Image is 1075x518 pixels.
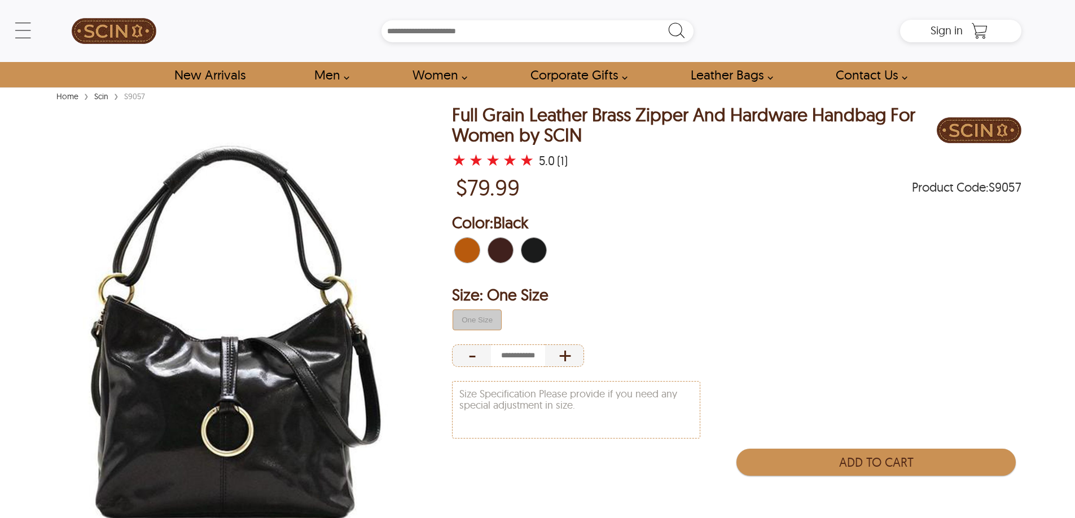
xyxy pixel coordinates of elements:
[469,154,483,166] label: 2 rating
[545,344,584,367] div: Increase Quantity of Item
[72,6,156,56] img: SCIN
[54,91,81,101] a: Home
[557,155,568,166] div: (1)
[452,154,466,166] label: 1 rating
[968,23,991,39] a: Shopping Cart
[678,62,779,87] a: Shop Leather Bags
[503,154,517,166] label: 4 rating
[736,449,1015,476] button: Add to Cart
[456,174,520,200] p: Price of $79.99
[519,235,549,265] div: Black
[520,154,534,166] label: 5 rating
[486,154,500,166] label: 3 rating
[485,235,516,265] div: Dark Brown
[161,62,258,87] a: Shop New Arrivals
[452,284,1021,306] h2: Selected Filter by Size: One Size
[931,23,963,37] span: Sign in
[452,344,491,367] div: Decrease Quantity of Item
[114,86,119,105] span: ›
[937,105,1021,168] a: Brand Logo PDP Image
[453,309,502,330] button: false
[301,62,356,87] a: shop men's leather jackets
[937,105,1021,158] div: Brand Logo PDP Image
[931,27,963,36] a: Sign in
[54,6,174,56] a: SCIN
[539,155,555,166] div: 5.0
[937,105,1021,156] img: Brand Logo PDP Image
[453,382,700,438] textarea: Size Specification Please provide if you need any special adjustment in size.
[452,105,937,144] h1: Full Grain Leather Brass Zipper And Hardware Handbag For Women by SCIN
[452,153,537,169] a: Full Grain Leather Brass Zipper And Hardware Handbag For Women by SCIN with a 5 Star Rating and 1...
[91,91,111,101] a: Scin
[493,212,528,232] span: Black
[823,62,914,87] a: contact-us
[452,235,482,265] div: Tan Brown
[84,86,89,105] span: ›
[400,62,473,87] a: Shop Women Leather Jackets
[912,181,1021,193] span: Product Code: S9057
[121,91,148,102] div: S9057
[517,62,634,87] a: Shop Leather Corporate Gifts
[452,211,1021,234] h2: Selected Color: by Black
